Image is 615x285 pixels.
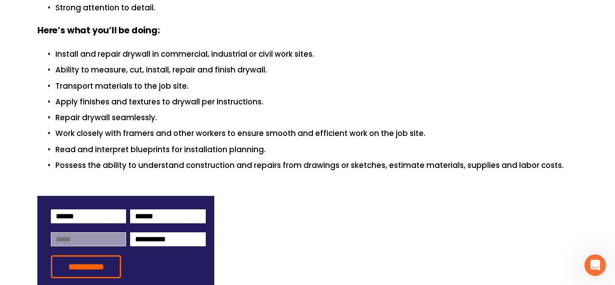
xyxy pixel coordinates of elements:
[55,80,578,92] p: Transport materials to the job site.
[55,96,578,108] p: Apply finishes and textures to drywall per instructions.
[55,144,578,156] p: Read and interpret blueprints for installation planning.
[55,112,578,124] p: Repair drywall seamlessly.
[55,64,578,76] p: Ability to measure, cut, install, repair and finish drywall.
[55,127,578,140] p: Work closely with framers and other workers to ensure smooth and efficient work on the job site.
[55,2,578,14] p: Strong attention to detail.
[37,24,160,39] strong: Here’s what you’ll be doing:
[55,48,578,60] p: Install and repair drywall in commercial, industrial or civil work sites.
[55,159,578,172] p: Possess the ability to understand construction and repairs from drawings or sketches, estimate ma...
[584,254,606,276] iframe: Intercom live chat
